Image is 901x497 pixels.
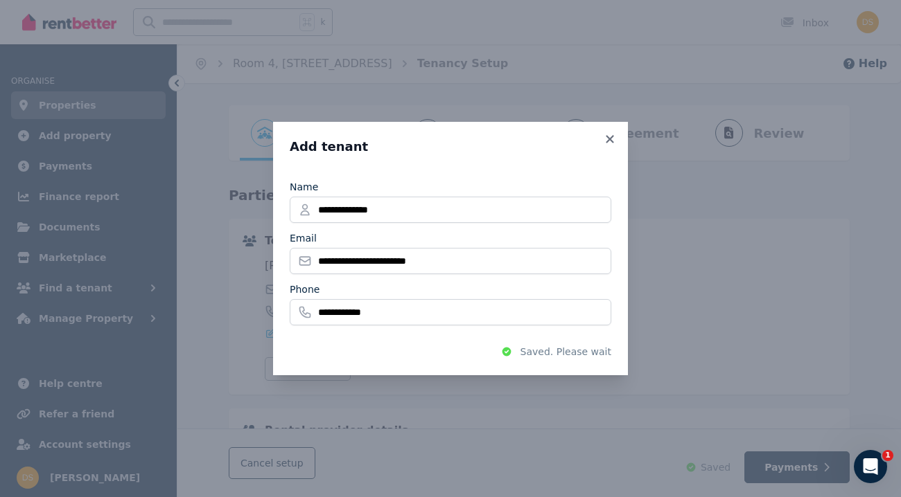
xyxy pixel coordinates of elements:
[290,231,317,245] label: Email
[290,180,318,194] label: Name
[521,345,611,359] span: Saved. Please wait
[290,138,611,155] h3: Add tenant
[854,450,887,483] iframe: Intercom live chat
[290,282,320,296] label: Phone
[882,450,893,461] span: 1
